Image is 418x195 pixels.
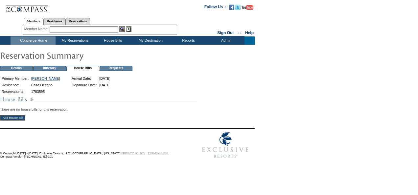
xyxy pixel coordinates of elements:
[238,31,241,35] span: ::
[93,36,131,45] td: House Bills
[100,66,132,71] td: Requests
[1,82,30,88] td: Residence:
[66,66,99,71] td: House Bills
[65,18,90,25] a: Reservations
[71,76,98,81] td: Arrival Date:
[196,129,255,162] img: Exclusive Resorts
[30,82,61,88] td: Casa Oceano
[204,4,228,12] td: Follow Us ::
[126,26,131,32] img: Reservations
[169,36,207,45] td: Reports
[98,76,111,81] td: [DATE]
[235,7,241,11] a: Follow us on Twitter
[207,36,244,45] td: Admin
[131,36,169,45] td: My Destination
[119,26,125,32] img: View
[235,5,241,10] img: Follow us on Twitter
[31,76,60,80] a: [PERSON_NAME]
[242,5,253,10] img: Subscribe to our YouTube Channel
[229,5,234,10] img: Become our fan on Facebook
[98,82,111,88] td: [DATE]
[11,36,56,45] td: Concierge Home
[245,31,254,35] a: Help
[56,36,93,45] td: My Reservations
[242,7,253,11] a: Subscribe to our YouTube Channel
[43,18,65,25] a: Residences
[1,89,30,95] td: Reservation #:
[217,31,234,35] a: Sign Out
[121,152,145,155] a: PRIVACY POLICY
[24,18,44,25] a: Members
[30,89,61,95] td: 1783595
[71,82,98,88] td: Departure Date:
[24,26,50,32] div: Member Name:
[148,152,169,155] a: TERMS OF USE
[33,66,66,71] td: Itinerary
[1,76,30,81] td: Primary Member:
[229,7,234,11] a: Become our fan on Facebook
